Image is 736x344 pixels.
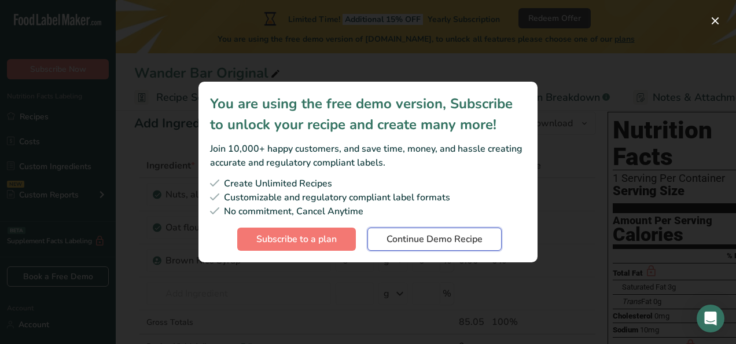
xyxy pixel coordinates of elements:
[367,228,502,251] button: Continue Demo Recipe
[210,93,526,135] div: You are using the free demo version, Subscribe to unlock your recipe and create many more!
[210,177,526,191] div: Create Unlimited Recipes
[210,142,526,170] div: Join 10,000+ happy customers, and save time, money, and hassle creating accurate and regulatory c...
[256,232,337,246] span: Subscribe to a plan
[210,191,526,204] div: Customizable and regulatory compliant label formats
[387,232,483,246] span: Continue Demo Recipe
[237,228,356,251] button: Subscribe to a plan
[210,204,526,218] div: No commitment, Cancel Anytime
[697,305,724,332] div: Open Intercom Messenger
